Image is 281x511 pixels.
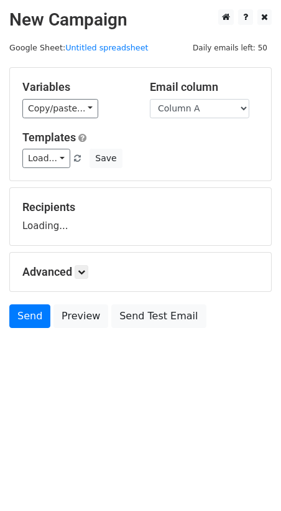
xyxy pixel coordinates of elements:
[9,43,149,52] small: Google Sheet:
[22,200,259,214] h5: Recipients
[22,99,98,118] a: Copy/paste...
[53,304,108,328] a: Preview
[22,265,259,279] h5: Advanced
[111,304,206,328] a: Send Test Email
[9,304,50,328] a: Send
[150,80,259,94] h5: Email column
[22,200,259,233] div: Loading...
[22,80,131,94] h5: Variables
[90,149,122,168] button: Save
[9,9,272,30] h2: New Campaign
[65,43,148,52] a: Untitled spreadsheet
[188,43,272,52] a: Daily emails left: 50
[22,131,76,144] a: Templates
[188,41,272,55] span: Daily emails left: 50
[22,149,70,168] a: Load...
